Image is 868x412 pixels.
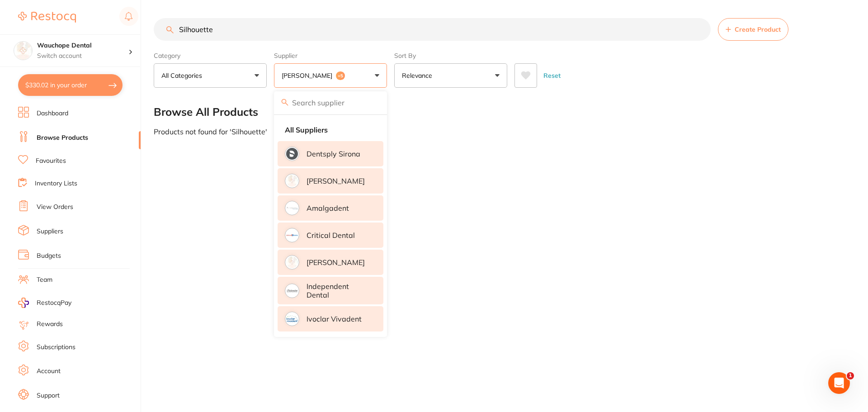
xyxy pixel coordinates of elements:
h4: Wauchope Dental [37,41,128,50]
a: View Orders [37,203,73,212]
p: Critical Dental [307,231,355,239]
button: $330.02 in your order [18,74,123,96]
p: [PERSON_NAME] [307,258,365,266]
p: All Categories [161,71,206,80]
strong: All Suppliers [285,126,328,134]
img: Critical Dental [286,229,298,241]
a: Team [37,275,52,284]
a: Restocq Logo [18,7,76,28]
input: Search supplier [274,91,387,114]
span: Create Product [735,26,781,33]
img: Adam Dental [286,175,298,187]
p: [PERSON_NAME] [307,177,365,185]
button: All Categories [154,63,267,88]
li: Clear selection [278,120,383,139]
p: Relevance [402,71,436,80]
a: Account [37,367,61,376]
label: Supplier [274,52,387,60]
a: Subscriptions [37,343,75,352]
a: RestocqPay [18,298,71,308]
img: Ivoclar Vivadent [286,313,298,325]
p: Ivoclar Vivadent [307,315,362,323]
p: Switch account [37,52,128,61]
a: Suppliers [37,227,63,236]
a: Support [37,391,60,400]
label: Category [154,52,267,60]
input: Search Products [154,18,711,41]
p: Independent Dental [307,282,371,299]
button: Create Product [718,18,788,41]
div: Products not found for ' Silhouette ' [154,128,850,136]
p: [PERSON_NAME] [282,71,336,80]
img: Wauchope Dental [14,42,32,60]
button: Relevance [394,63,507,88]
img: Amalgadent [286,202,298,214]
img: Henry Schein Halas [286,256,298,268]
label: Sort By [394,52,507,60]
span: 1 [847,372,854,379]
iframe: Intercom live chat [828,372,850,394]
span: +5 [336,71,345,81]
a: Favourites [36,156,66,166]
p: Dentsply Sirona [307,150,360,158]
a: Budgets [37,251,61,260]
img: Independent Dental [286,285,298,297]
a: Rewards [37,320,63,329]
a: Browse Products [37,133,88,142]
button: Reset [541,63,563,88]
a: Inventory Lists [35,179,77,188]
a: Dashboard [37,109,68,118]
span: RestocqPay [37,298,71,308]
img: RestocqPay [18,298,29,308]
h2: Browse All Products [154,106,258,118]
p: Amalgadent [307,204,349,212]
button: [PERSON_NAME]+5 [274,63,387,88]
img: Restocq Logo [18,12,76,23]
img: Dentsply Sirona [286,148,298,160]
